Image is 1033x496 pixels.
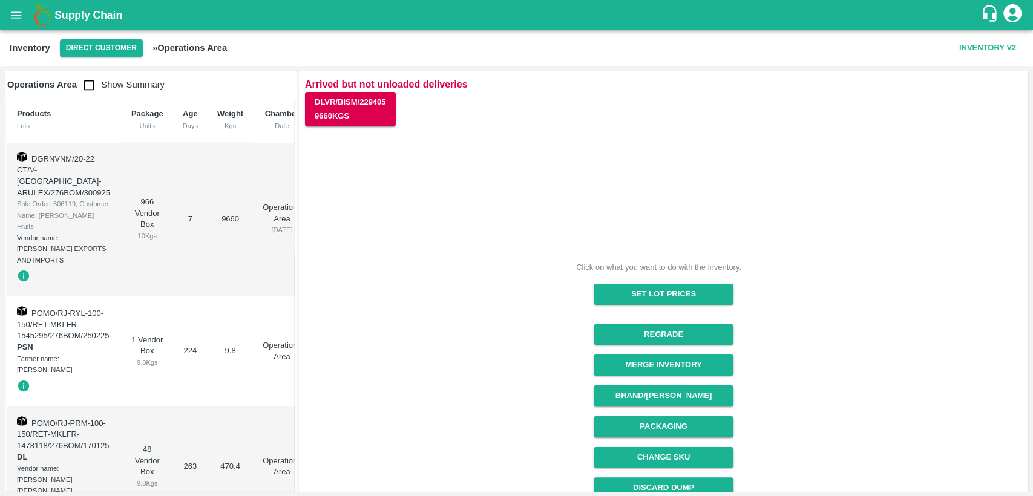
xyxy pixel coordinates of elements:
[17,416,27,426] img: box
[594,416,733,437] button: Packaging
[183,109,198,118] b: Age
[980,4,1002,26] div: customer-support
[265,109,299,118] b: Chamber
[54,9,122,21] b: Supply Chain
[594,354,733,376] button: Merge Inventory
[17,152,27,162] img: box
[131,334,163,368] div: 1 Vendor Box
[954,38,1021,59] button: Inventory V2
[17,452,27,462] strong: DL
[17,419,110,450] span: POMO/RJ-PRM-100-150/RET-MKLFR-1478118/276BOM/170125
[225,346,235,355] span: 9.8
[217,120,243,131] div: Kgs
[217,109,243,118] b: Weight
[17,120,112,131] div: Lots
[17,342,33,351] strong: PSN
[594,447,733,468] button: Change SKU
[173,142,208,297] td: 7
[54,7,980,24] a: Supply Chain
[17,306,27,316] img: box
[576,261,741,273] div: Click on what you want to do with the inventory.
[131,230,163,241] div: 10 Kgs
[1002,2,1023,28] div: account of current user
[594,324,733,345] button: Regrade
[263,340,301,362] p: Operations Area
[17,198,112,232] div: Sale Order: 606119, Customer Name: [PERSON_NAME] Fruits
[17,353,112,376] div: Farmer name: [PERSON_NAME]
[17,463,112,496] div: Vendor name: [PERSON_NAME] [PERSON_NAME]
[594,284,733,305] button: Set Lot Prices
[305,92,396,127] button: DLVR/BISM/2294059660Kgs
[7,80,77,90] b: Operations Area
[263,202,301,224] p: Operations Area
[131,120,163,131] div: Units
[594,385,733,406] button: Brand/[PERSON_NAME]
[77,80,165,90] span: Show Summary
[305,77,1022,92] p: Arrived but not unloaded deliveries
[263,120,301,131] div: Date
[17,441,112,462] span: -
[60,39,143,57] button: Select DC
[17,308,110,340] span: POMO/RJ-RYL-100-150/RET-MKLFR-1545295/276BOM/250225
[173,296,208,406] td: 224
[131,444,163,489] div: 48 Vendor Box
[17,109,51,118] b: Products
[263,224,301,235] div: [DATE]
[183,120,198,131] div: Days
[263,455,301,478] p: Operations Area
[221,214,239,223] span: 9660
[152,43,227,53] b: » Operations Area
[131,197,163,241] div: 966 Vendor Box
[30,3,54,27] img: logo
[10,43,50,53] b: Inventory
[2,1,30,29] button: open drawer
[131,357,163,368] div: 9.8 Kgs
[17,232,112,266] div: Vendor name: [PERSON_NAME] EXPORTS AND IMPORTS
[220,462,240,471] span: 470.4
[131,109,163,118] b: Package
[17,154,110,197] span: DGRNVNM/20-22 CT/V-[GEOGRAPHIC_DATA]-ARULEX/276BOM/300925
[131,478,163,489] div: 9.8 Kgs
